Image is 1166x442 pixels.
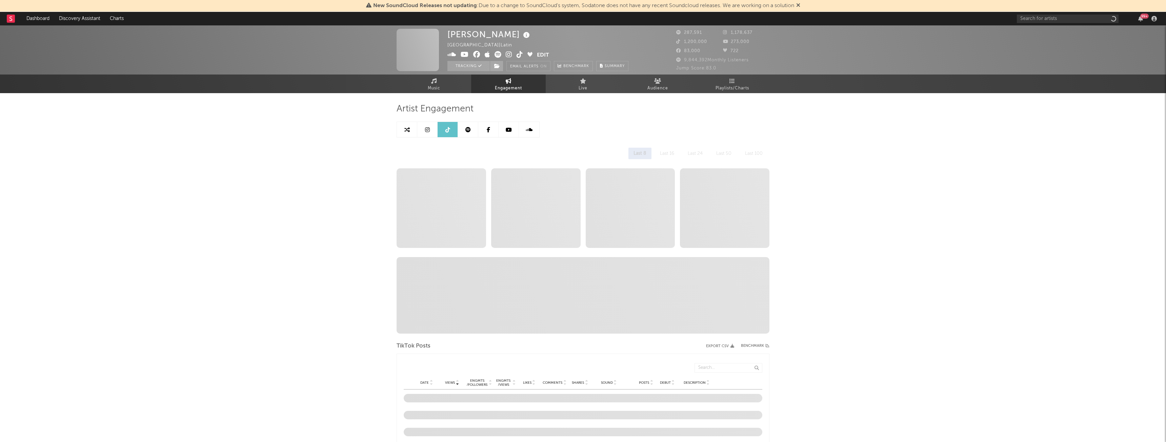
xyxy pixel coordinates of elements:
[1017,15,1119,23] input: Search for artists
[706,344,734,348] button: Export CSV
[506,61,550,71] button: Email AlertsOn
[537,51,549,60] button: Edit
[723,49,739,53] span: 722
[554,61,593,71] a: Benchmark
[655,148,679,159] div: Last 16
[741,342,769,350] a: Benchmark
[495,84,522,92] span: Engagement
[695,363,762,373] input: Search...
[428,84,440,92] span: Music
[54,12,105,25] a: Discovery Assistant
[466,379,488,387] div: Engmts / Followers
[22,12,54,25] a: Dashboard
[105,12,128,25] a: Charts
[546,75,620,93] a: Live
[445,381,455,385] span: Views
[601,381,613,385] span: Sound
[596,61,628,71] button: Summary
[563,62,589,70] span: Benchmark
[397,342,430,350] span: TikTok Posts
[495,379,511,387] div: Engmts / Views
[695,75,769,93] a: Playlists/Charts
[447,41,520,49] div: [GEOGRAPHIC_DATA] | Latin
[683,148,708,159] div: Last 24
[1140,14,1149,19] div: 99 +
[373,3,477,8] span: New SoundCloud Releases not updating
[676,49,700,53] span: 83,000
[1138,16,1143,21] button: 99+
[676,30,702,35] span: 287,591
[447,29,531,40] div: [PERSON_NAME]
[373,3,794,8] span: : Due to a change to SoundCloud's system, Sodatone does not have any recent Soundcloud releases. ...
[605,64,625,68] span: Summary
[397,75,471,93] a: Music
[716,84,749,92] span: Playlists/Charts
[711,148,737,159] div: Last 50
[723,30,752,35] span: 1,178,637
[579,84,587,92] span: Live
[523,381,531,385] span: Likes
[676,66,716,70] span: Jump Score: 83.0
[620,75,695,93] a: Audience
[676,40,707,44] span: 1,200,000
[796,3,800,8] span: Dismiss
[740,148,768,159] div: Last 100
[660,381,671,385] span: Debut
[628,148,651,159] div: Last 8
[397,105,474,113] span: Artist Engagement
[543,381,562,385] span: Comments
[647,84,668,92] span: Audience
[684,381,706,385] span: Description
[447,61,490,71] button: Tracking
[676,58,749,62] span: 9,844,392 Monthly Listeners
[723,40,749,44] span: 273,000
[540,65,547,68] em: On
[471,75,546,93] a: Engagement
[639,381,649,385] span: Posts
[572,381,584,385] span: Shares
[420,381,429,385] span: Date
